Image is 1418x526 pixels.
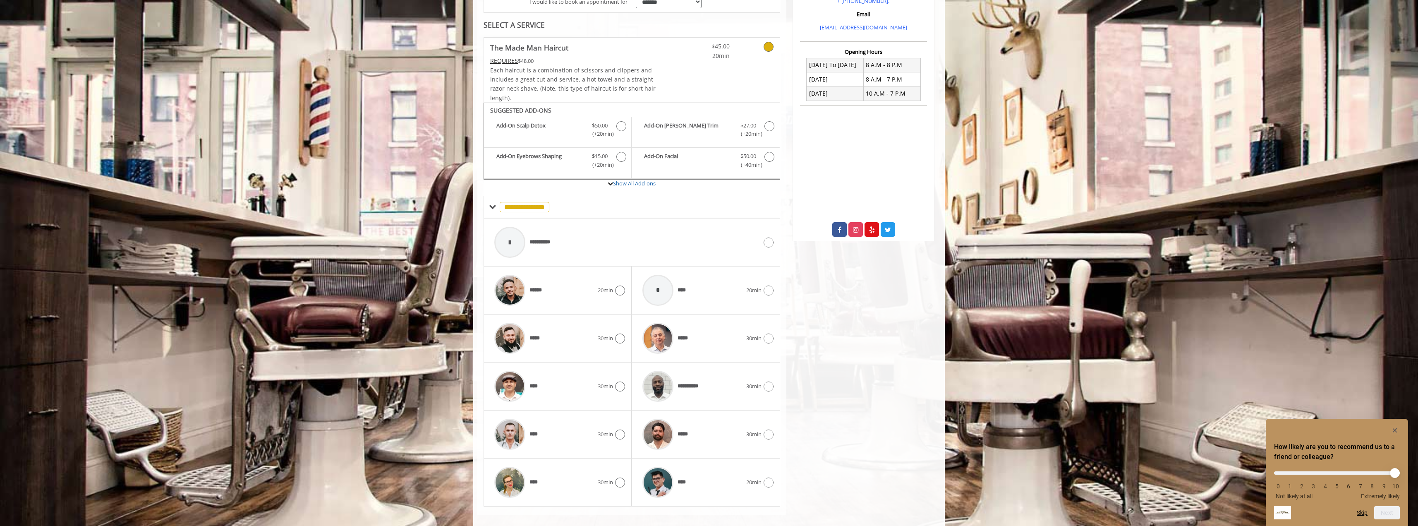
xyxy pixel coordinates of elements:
[1357,509,1368,516] button: Skip
[598,382,613,391] span: 30min
[736,161,760,169] span: (+40min )
[681,42,730,51] span: $45.00
[636,152,775,171] label: Add-On Facial
[746,286,762,295] span: 20min
[863,86,920,101] td: 10 A.M - 7 P.M
[488,121,627,141] label: Add-On Scalp Detox
[496,121,584,139] b: Add-On Scalp Detox
[1333,483,1341,490] li: 5
[598,478,613,487] span: 30min
[1298,483,1306,490] li: 2
[490,106,551,114] b: SUGGESTED ADD-ONS
[1274,483,1282,490] li: 0
[746,382,762,391] span: 30min
[1356,483,1365,490] li: 7
[807,72,864,86] td: [DATE]
[1276,493,1313,500] span: Not likely at all
[1274,425,1400,519] div: How likely are you to recommend us to a friend or colleague? Select an option from 0 to 10, with ...
[598,334,613,343] span: 30min
[746,430,762,439] span: 30min
[746,334,762,343] span: 30min
[1392,483,1400,490] li: 10
[588,130,612,138] span: (+20min )
[488,152,627,171] label: Add-On Eyebrows Shaping
[484,21,780,29] div: SELECT A SERVICE
[1390,425,1400,435] button: Hide survey
[1361,493,1400,500] span: Extremely likely
[490,57,518,65] span: This service needs some Advance to be paid before we block your appointment
[598,286,613,295] span: 20min
[496,152,584,169] b: Add-On Eyebrows Shaping
[1309,483,1317,490] li: 3
[1380,483,1388,490] li: 9
[636,121,775,141] label: Add-On Beard Trim
[1368,483,1376,490] li: 8
[802,11,925,17] h3: Email
[681,51,730,60] span: 20min
[807,86,864,101] td: [DATE]
[746,478,762,487] span: 20min
[820,24,907,31] a: [EMAIL_ADDRESS][DOMAIN_NAME]
[1374,506,1400,519] button: Next question
[800,49,927,55] h3: Opening Hours
[644,121,732,139] b: Add-On [PERSON_NAME] Trim
[644,152,732,169] b: Add-On Facial
[592,152,608,161] span: $15.00
[613,180,656,187] a: Show All Add-ons
[490,56,656,65] div: $48.00
[1274,465,1400,500] div: How likely are you to recommend us to a friend or colleague? Select an option from 0 to 10, with ...
[807,58,864,72] td: [DATE] To [DATE]
[1274,442,1400,462] h2: How likely are you to recommend us to a friend or colleague? Select an option from 0 to 10, with ...
[490,66,656,102] span: Each haircut is a combination of scissors and clippers and includes a great cut and service, a ho...
[490,42,568,53] b: The Made Man Haircut
[592,121,608,130] span: $50.00
[863,58,920,72] td: 8 A.M - 8 P.M
[1321,483,1329,490] li: 4
[863,72,920,86] td: 8 A.M - 7 P.M
[736,130,760,138] span: (+20min )
[1344,483,1353,490] li: 6
[740,152,756,161] span: $50.00
[588,161,612,169] span: (+20min )
[484,103,780,180] div: The Made Man Haircut Add-onS
[598,430,613,439] span: 30min
[1286,483,1294,490] li: 1
[740,121,756,130] span: $27.00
